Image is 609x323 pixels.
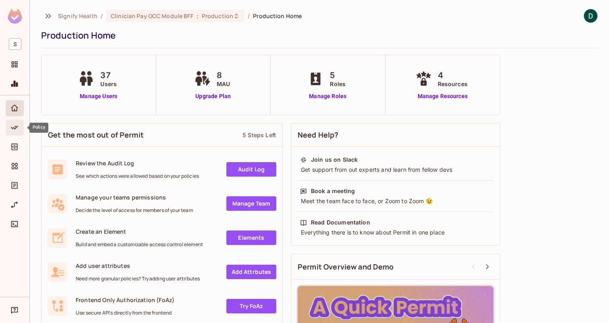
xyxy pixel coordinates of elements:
div: Projects [6,56,24,72]
div: URL Mapping [6,197,24,213]
a: Manage Resources [414,92,472,101]
span: Get the most out of Permit [48,130,144,140]
span: Build and embed a customizable access control element [76,241,203,248]
a: Manage Users [76,92,121,101]
span: the active workspace [58,12,97,20]
div: Home [6,100,24,116]
span: 37 [100,69,117,81]
span: Review the Audit Log [76,159,199,167]
span: Frontend Only Authorization (FoAz) [76,296,174,304]
li: / [248,12,250,20]
div: Policy [29,123,48,133]
div: Audit Log [6,177,24,193]
div: Book a meeting [311,187,355,195]
div: Connect [6,216,24,232]
span: Use secure API's directly from the frontend [76,310,174,316]
span: Need more granular policies? Try adding user attributes [76,276,200,282]
span: : [196,13,199,19]
a: Manage Team [226,196,276,211]
a: Elements [226,230,276,245]
a: Add Attrbutes [226,265,276,279]
span: Decide the level of access for members of your team [76,207,193,214]
div: Policy [6,119,24,136]
img: Dylan Gillespie [584,9,597,23]
a: Try FoAz [226,299,276,313]
div: Monitoring [6,76,24,92]
img: SReyMgAAAABJRU5ErkJggg== [8,9,22,24]
div: Read Documentation [311,218,370,226]
div: Help & Updates [6,302,24,318]
a: Manage Roles [306,92,350,101]
span: Add user attributes [76,262,200,270]
div: Meet the team face to face, or Zoom to Zoom 😉 [300,197,491,205]
span: 5 [330,69,346,81]
span: S [9,38,21,50]
span: See which actions were allowed based on your policies [76,173,199,179]
span: Resources [438,80,468,88]
li: / [101,12,103,20]
span: Manage your teams permissions [76,193,193,201]
a: Audit Log [226,162,276,177]
span: Production [202,12,233,20]
span: MAU [217,80,230,88]
div: Production Home [41,29,594,41]
span: Permit Overview and Demo [298,262,394,272]
span: 8 [217,69,230,81]
div: Directory [6,139,24,155]
div: Everything there is to know about Permit in one place [300,228,491,237]
div: Workspace: Signify Health [6,35,24,53]
span: Clinician Pay OCC Module BFF [111,12,193,20]
span: Roles [330,80,346,88]
span: Production Home [253,12,302,20]
div: 5 Steps Left [242,131,276,139]
span: Users [100,80,117,88]
div: Get support from out experts and learn from fellow devs [300,166,491,174]
span: Create an Element [76,228,203,235]
div: Elements [6,158,24,174]
span: 4 [438,69,468,81]
span: Need Help? [298,130,339,140]
a: Upgrade Plan [193,92,234,101]
div: Join us on Slack [311,156,358,164]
